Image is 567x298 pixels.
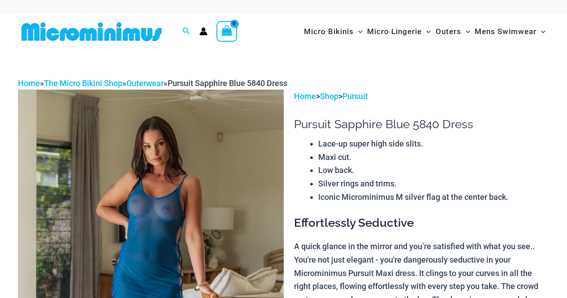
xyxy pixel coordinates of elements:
img: MM SHOP LOGO FLAT [18,22,165,42]
span: Mens Swimwear [475,20,537,43]
a: Micro BikinisMenu ToggleMenu Toggle [302,18,365,45]
h1: Pursuit Sapphire Blue 5840 Dress [294,117,549,131]
span: Menu Toggle [461,20,470,43]
a: Mens SwimwearMenu ToggleMenu Toggle [472,18,548,45]
p: > > [294,90,549,103]
a: Home [18,78,40,88]
a: View Shopping Cart, empty [216,21,237,42]
h3: Effortlessly Seductive [294,216,549,231]
span: Pursuit Sapphire Blue 5840 Dress [168,78,287,88]
a: Shop [320,91,338,101]
a: Outerwear [126,78,164,88]
a: Pursuit [342,91,368,101]
li: Silver rings and trims. [318,177,549,190]
a: Home [294,91,316,101]
a: Account icon link [199,27,208,35]
span: Micro Lingerie [367,20,422,43]
span: » » » [18,78,287,88]
span: Menu Toggle [354,20,363,43]
span: Menu Toggle [422,20,431,43]
li: Lace-up super high side slits. [318,137,549,151]
a: The Micro Bikini Shop [44,78,122,88]
li: Low back. [318,164,549,177]
a: Micro LingerieMenu ToggleMenu Toggle [365,18,433,45]
a: OutersMenu ToggleMenu Toggle [433,18,472,45]
li: Iconic Microminimus M silver flag at the center back. [318,190,549,204]
span: Micro Bikinis [304,20,354,43]
a: Search icon link [182,26,190,37]
nav: Site Navigation [300,17,549,47]
span: Menu Toggle [537,20,545,43]
li: Maxi cut. [318,151,549,164]
span: Outers [436,20,461,43]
